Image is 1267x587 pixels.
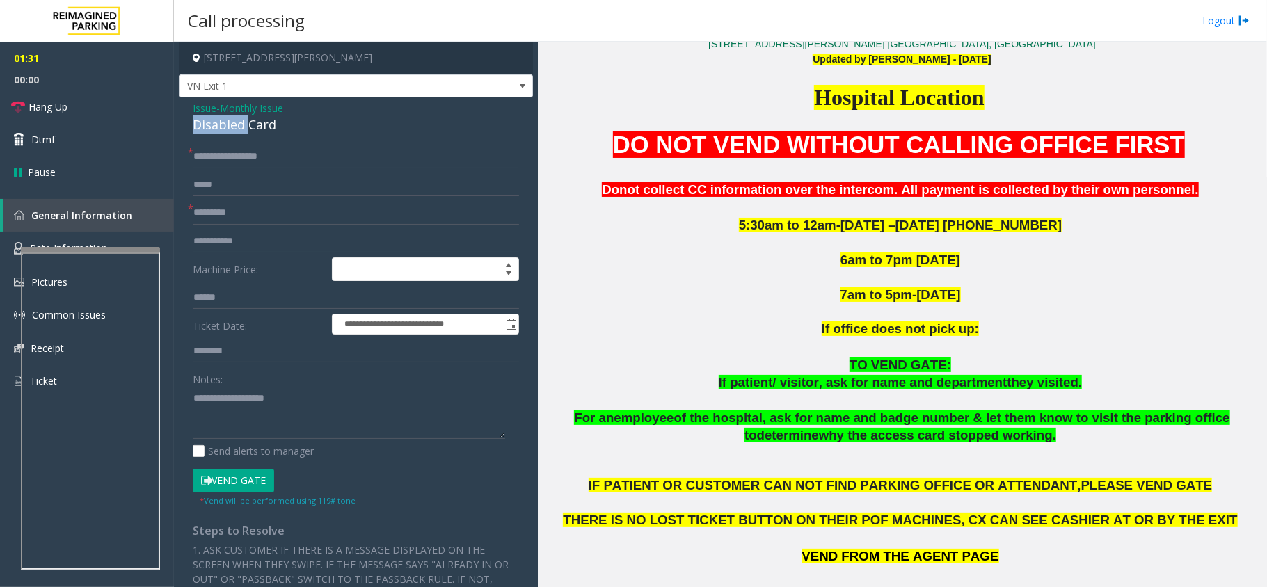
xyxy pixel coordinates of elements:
[802,549,999,563] span: VEND FROM THE AGENT PAGE
[613,131,1185,158] span: DO NOT VEND WITHOUT CALLING OFFICE FIRST
[181,3,312,38] h3: Call processing
[14,344,24,353] img: 'icon'
[193,367,223,387] label: Notes:
[1238,13,1250,28] img: logout
[563,513,1237,527] span: THERE IS NO LOST TICKET BUTTON ON THEIR POF MACHINES, CX CAN SEE CASHIER AT OR BY THE EXIT
[28,165,56,179] span: Pause
[503,314,518,334] span: Toggle popup
[193,469,274,492] button: Vend Gate
[829,428,1056,442] span: hy the access card stopped working.
[499,258,518,269] span: Increase value
[29,99,67,114] span: Hang Up
[757,428,772,442] span: de
[713,410,1230,442] span: hospital, ask for name and badge number & let them know to visit the parking office to
[216,102,283,115] span: -
[574,410,614,425] span: For an
[813,54,991,65] span: Updated by [PERSON_NAME] - [DATE]
[31,209,132,222] span: General Information
[589,478,1081,492] span: IF PATIENT OR CUSTOMER CAN NOT FIND PARKING OFFICE OR ATTENDANT,
[840,287,961,302] span: 7am to 5pm-[DATE]
[31,132,55,147] span: Dtmf
[739,218,1062,232] span: 5:30am to 12am-[DATE] –[DATE] [PHONE_NUMBER]
[14,375,23,387] img: 'icon'
[822,321,979,336] span: If office does not pick up:
[193,524,519,538] h4: Steps to Resolve
[220,101,283,115] span: Monthly Issue
[819,428,829,442] span: w
[772,428,819,442] span: termine
[179,42,533,74] h4: [STREET_ADDRESS][PERSON_NAME]
[189,257,328,281] label: Machine Price:
[674,410,710,425] span: of the
[719,375,1007,389] span: If patient/ visitor, ask for name and department
[840,252,960,267] span: 6am to 7pm [DATE]
[614,410,674,425] span: employee
[14,278,24,287] img: 'icon'
[193,101,216,115] span: Issue
[14,210,24,220] img: 'icon'
[193,444,314,458] label: Send alerts to manager
[193,115,519,134] div: Disabled Card
[1202,13,1250,28] a: Logout
[14,309,25,321] img: 'icon'
[708,38,1096,49] a: [STREET_ADDRESS][PERSON_NAME] [GEOGRAPHIC_DATA], [GEOGRAPHIC_DATA]
[14,242,23,255] img: 'icon'
[814,85,984,110] span: Hospital Location
[1081,478,1213,492] span: PLEASE VEND GATE
[30,241,107,255] span: Rate Information
[850,357,951,372] span: TO VEND GATE:
[189,314,328,335] label: Ticket Date:
[1007,375,1082,389] span: they visited.
[180,75,462,97] span: VN Exit 1
[200,495,356,506] small: Vend will be performed using 119# tone
[499,269,518,280] span: Decrease value
[602,182,1198,197] b: Donot collect CC information over the intercom. All payment is collected by their own personnel.
[3,199,174,232] a: General Information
